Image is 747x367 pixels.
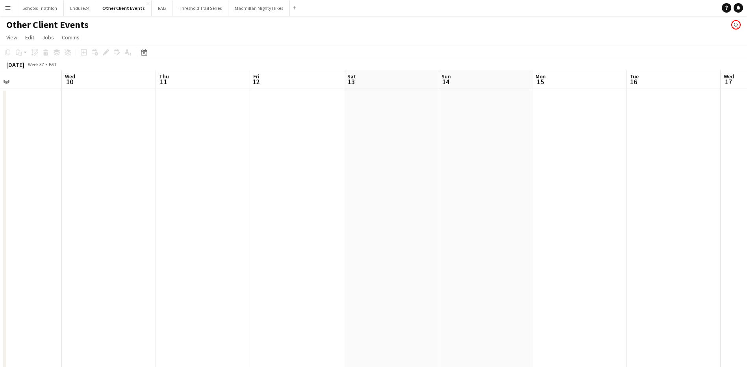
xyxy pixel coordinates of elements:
[26,61,46,67] span: Week 37
[65,73,75,80] span: Wed
[628,77,639,86] span: 16
[42,34,54,41] span: Jobs
[6,19,89,31] h1: Other Client Events
[49,61,57,67] div: BST
[39,32,57,43] a: Jobs
[158,77,169,86] span: 11
[3,32,20,43] a: View
[22,32,37,43] a: Edit
[253,73,260,80] span: Fri
[724,73,734,80] span: Wed
[16,0,64,16] button: Schools Triathlon
[96,0,152,16] button: Other Client Events
[62,34,80,41] span: Comms
[172,0,228,16] button: Threshold Trail Series
[64,0,96,16] button: Endure24
[440,77,451,86] span: 14
[441,73,451,80] span: Sun
[228,0,290,16] button: Macmillan Mighty Hikes
[159,73,169,80] span: Thu
[536,73,546,80] span: Mon
[6,61,24,69] div: [DATE]
[731,20,741,30] app-user-avatar: Liz Sutton
[347,73,356,80] span: Sat
[252,77,260,86] span: 12
[534,77,546,86] span: 15
[346,77,356,86] span: 13
[6,34,17,41] span: View
[152,0,172,16] button: RAB
[723,77,734,86] span: 17
[25,34,34,41] span: Edit
[59,32,83,43] a: Comms
[630,73,639,80] span: Tue
[64,77,75,86] span: 10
